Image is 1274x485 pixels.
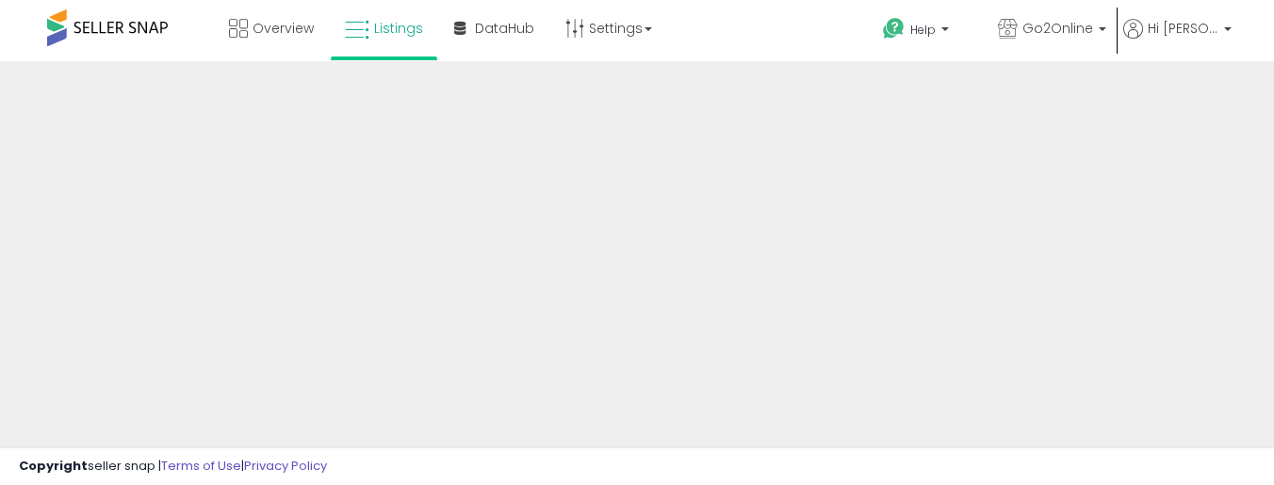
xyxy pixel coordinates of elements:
[475,19,534,38] span: DataHub
[19,457,88,475] strong: Copyright
[374,19,423,38] span: Listings
[1022,19,1093,38] span: Go2Online
[244,457,327,475] a: Privacy Policy
[253,19,314,38] span: Overview
[910,22,936,38] span: Help
[1123,19,1232,61] a: Hi [PERSON_NAME]
[1148,19,1218,38] span: Hi [PERSON_NAME]
[19,458,327,476] div: seller snap | |
[161,457,241,475] a: Terms of Use
[882,17,906,40] i: Get Help
[868,3,981,61] a: Help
